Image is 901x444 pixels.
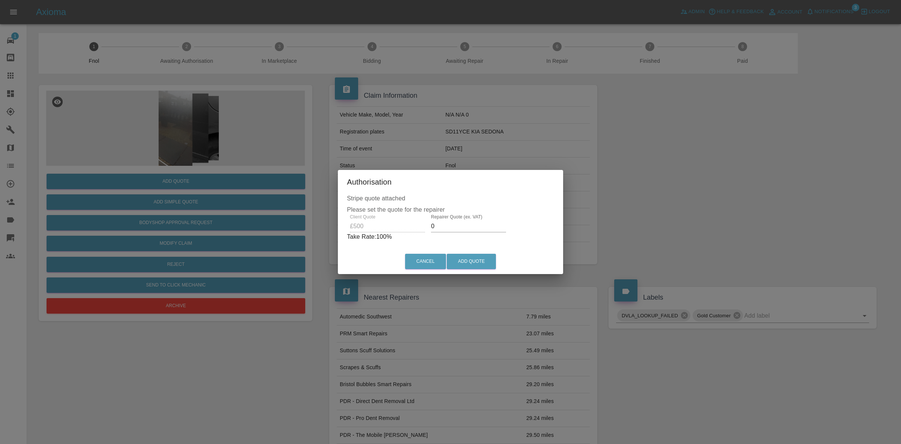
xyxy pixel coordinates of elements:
label: Client Quote [350,214,375,220]
p: Stripe quote attached [347,194,554,203]
label: Repairer Quote (ex. VAT) [431,214,482,220]
p: Take Rate: 100 % [347,232,554,241]
p: Please set the quote for the repairer [347,194,554,214]
button: Add Quote [447,254,496,269]
h2: Authorisation [338,170,563,194]
button: Cancel [405,254,446,269]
